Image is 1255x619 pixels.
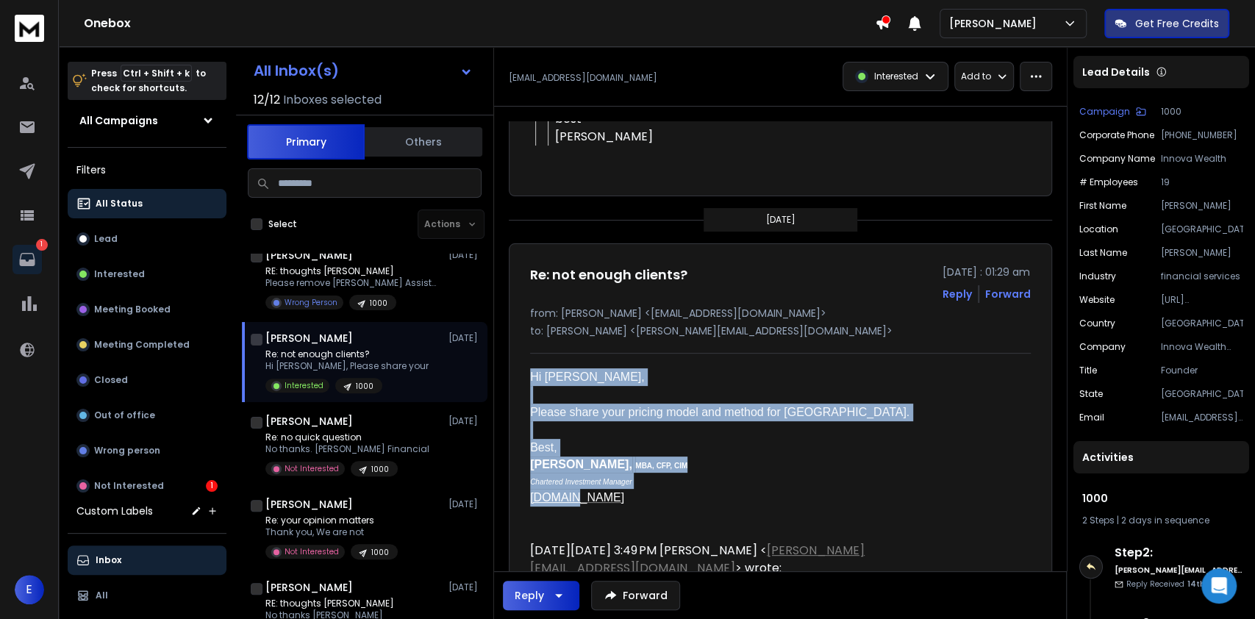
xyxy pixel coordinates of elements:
[68,471,226,501] button: Not Interested1
[1201,568,1237,604] div: Open Intercom Messenger
[1115,544,1243,562] h6: Step 2 :
[1161,153,1243,165] p: Innova Wealth
[1126,579,1224,590] p: Reply Received
[1161,223,1243,235] p: [GEOGRAPHIC_DATA]
[1079,153,1155,165] p: Company Name
[874,71,918,82] p: Interested
[94,233,118,245] p: Lead
[530,542,959,577] div: [DATE][DATE] 3:49 PM [PERSON_NAME] < > wrote:
[530,368,959,386] div: Hi [PERSON_NAME],
[265,331,353,346] h1: [PERSON_NAME]
[68,365,226,395] button: Closed
[530,458,632,470] span: [PERSON_NAME],
[530,542,865,576] a: [PERSON_NAME][EMAIL_ADDRESS][DOMAIN_NAME]
[448,582,482,593] p: [DATE]
[68,260,226,289] button: Interested
[68,106,226,135] button: All Campaigns
[1079,271,1116,282] p: industry
[76,504,153,518] h3: Custom Labels
[268,218,297,230] label: Select
[530,404,959,421] div: Please share your pricing model and method for [GEOGRAPHIC_DATA].
[15,575,44,604] button: E
[285,297,337,308] p: Wrong Person
[448,249,482,261] p: [DATE]
[1079,294,1115,306] p: website
[365,126,482,158] button: Others
[1161,341,1243,353] p: Innova Wealth Partners
[265,497,353,512] h1: [PERSON_NAME]
[285,546,339,557] p: Not Interested
[1161,294,1243,306] p: [URL][DOMAIN_NAME]
[121,65,192,82] span: Ctrl + Shift + k
[265,414,353,429] h1: [PERSON_NAME]
[1079,247,1127,259] p: Last Name
[265,277,442,289] p: Please remove [PERSON_NAME] Assistant
[530,439,959,457] div: Best,
[943,287,972,301] button: Reply
[1115,565,1243,576] h6: [PERSON_NAME][EMAIL_ADDRESS][DOMAIN_NAME]
[68,401,226,430] button: Out of office
[356,381,373,392] p: 1000
[1161,271,1243,282] p: financial services
[448,415,482,427] p: [DATE]
[94,339,190,351] p: Meeting Completed
[1079,200,1126,212] p: First Name
[1104,9,1229,38] button: Get Free Credits
[503,581,579,610] button: Reply
[1079,129,1154,141] p: Corporate Phone
[591,581,680,610] button: Forward
[285,380,323,391] p: Interested
[961,71,991,82] p: Add to
[96,590,108,601] p: All
[68,581,226,610] button: All
[265,598,398,609] p: RE: thoughts [PERSON_NAME]
[1082,514,1115,526] span: 2 Steps
[265,443,429,455] p: No thanks. [PERSON_NAME] Financial
[1079,412,1104,423] p: Email
[94,409,155,421] p: Out of office
[1121,514,1209,526] span: 2 days in sequence
[36,239,48,251] p: 1
[530,478,632,486] i: Chartered Investment Manager
[530,491,624,504] a: [DOMAIN_NAME]
[247,124,365,160] button: Primary
[943,265,1031,279] p: [DATE] : 01:29 am
[94,268,145,280] p: Interested
[1079,388,1103,400] p: State
[1082,491,1240,506] h1: 1000
[949,16,1043,31] p: [PERSON_NAME]
[555,128,959,146] div: [PERSON_NAME]
[242,56,485,85] button: All Inbox(s)
[530,323,1031,338] p: to: [PERSON_NAME] <[PERSON_NAME][EMAIL_ADDRESS][DOMAIN_NAME]>
[1079,341,1126,353] p: Company
[94,304,171,315] p: Meeting Booked
[265,348,429,360] p: Re: not enough clients?
[1161,106,1243,118] p: 1000
[265,515,398,526] p: Re: your opinion matters
[370,298,387,309] p: 1000
[371,547,389,558] p: 1000
[94,374,128,386] p: Closed
[1073,441,1249,473] div: Activities
[1079,106,1130,118] p: Campaign
[283,91,382,109] h3: Inboxes selected
[1161,200,1243,212] p: [PERSON_NAME]
[79,113,158,128] h1: All Campaigns
[68,545,226,575] button: Inbox
[265,248,353,262] h1: [PERSON_NAME]
[265,580,353,595] h1: [PERSON_NAME]
[68,160,226,180] h3: Filters
[448,498,482,510] p: [DATE]
[448,332,482,344] p: [DATE]
[1079,176,1138,188] p: # Employees
[68,436,226,465] button: Wrong person
[1079,318,1115,329] p: Country
[285,463,339,474] p: Not Interested
[68,330,226,359] button: Meeting Completed
[91,66,206,96] p: Press to check for shortcuts.
[1079,106,1146,118] button: Campaign
[371,464,389,475] p: 1000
